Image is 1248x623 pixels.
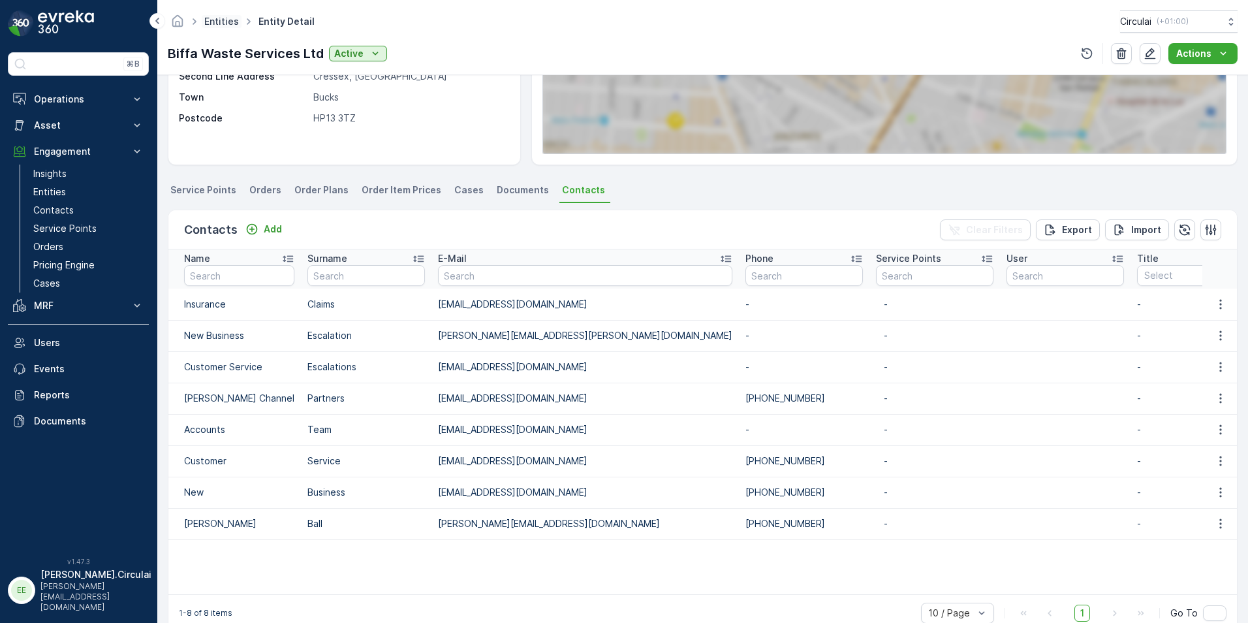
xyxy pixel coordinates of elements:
img: logo_dark-DEwI_e13.png [38,10,94,37]
p: Entities [33,185,66,199]
td: Escalations [301,351,431,383]
a: Cases [28,274,149,293]
p: Orders [33,240,63,253]
p: - [884,486,986,499]
button: Import [1105,219,1169,240]
td: - [739,351,869,383]
p: Cressex, [GEOGRAPHIC_DATA] [313,70,507,83]
p: Import [1131,223,1161,236]
span: Order Plans [294,184,349,197]
p: Active [334,47,364,60]
span: Service Points [170,184,236,197]
td: [PHONE_NUMBER] [739,508,869,539]
td: [PHONE_NUMBER] [739,383,869,414]
p: ( +01:00 ) [1157,16,1189,27]
td: [EMAIL_ADDRESS][DOMAIN_NAME] [431,414,739,445]
p: Second Line Address [179,70,308,83]
p: HP13 3TZ [313,112,507,125]
p: Biffa Waste Services Ltd [168,44,324,63]
td: [EMAIL_ADDRESS][DOMAIN_NAME] [431,289,739,320]
p: Postcode [179,112,308,125]
p: Name [184,252,210,265]
button: Export [1036,219,1100,240]
p: Bucks [313,91,507,104]
td: [PERSON_NAME][EMAIL_ADDRESS][DOMAIN_NAME] [431,508,739,539]
a: Pricing Engine [28,256,149,274]
a: Insights [28,165,149,183]
td: [PERSON_NAME] Channel [168,383,301,414]
td: New Business [168,320,301,351]
button: Operations [8,86,149,112]
button: Circulai(+01:00) [1120,10,1238,33]
p: 1-8 of 8 items [179,608,232,618]
td: Escalation [301,320,431,351]
span: Cases [454,184,484,197]
p: Pricing Engine [33,259,95,272]
input: Search [307,265,425,286]
p: MRF [34,299,123,312]
a: Reports [8,382,149,408]
p: Documents [34,415,144,428]
button: Add [240,221,287,237]
p: Select [1144,269,1234,282]
p: E-Mail [438,252,467,265]
a: Documents [8,408,149,434]
a: Users [8,330,149,356]
p: [PERSON_NAME][EMAIL_ADDRESS][DOMAIN_NAME] [40,581,151,613]
p: - [884,298,986,311]
p: Circulai [1120,15,1151,28]
p: - [884,360,986,374]
p: Operations [34,93,123,106]
span: Documents [497,184,549,197]
p: Add [264,223,282,236]
input: Search [184,265,294,286]
p: Events [34,362,144,375]
a: Events [8,356,149,382]
span: v 1.47.3 [8,558,149,566]
td: [EMAIL_ADDRESS][DOMAIN_NAME] [431,445,739,477]
a: Contacts [28,201,149,219]
td: Accounts [168,414,301,445]
a: Entities [204,16,239,27]
p: ⌘B [127,59,140,69]
p: Service Points [876,252,941,265]
button: Engagement [8,138,149,165]
td: - [739,320,869,351]
td: Ball [301,508,431,539]
button: MRF [8,293,149,319]
p: Reports [34,389,144,402]
a: Orders [28,238,149,256]
span: Go To [1170,607,1198,620]
p: - [884,455,986,468]
a: Entities [28,183,149,201]
span: Orders [249,184,281,197]
p: Contacts [33,204,74,217]
td: [EMAIL_ADDRESS][DOMAIN_NAME] [431,351,739,383]
span: Order Item Prices [362,184,441,197]
button: Actions [1168,43,1238,64]
p: Service Points [33,222,97,235]
p: - [884,423,986,436]
p: - [884,392,986,405]
a: Homepage [170,19,185,30]
p: Asset [34,119,123,132]
p: Title [1137,252,1159,265]
td: Partners [301,383,431,414]
p: - [884,329,986,342]
p: Actions [1176,47,1211,60]
p: User [1006,252,1027,265]
td: [PHONE_NUMBER] [739,477,869,508]
p: Insights [33,167,67,180]
td: [EMAIL_ADDRESS][DOMAIN_NAME] [431,477,739,508]
input: Search [1006,265,1124,286]
input: Search [876,265,993,286]
td: New [168,477,301,508]
button: Asset [8,112,149,138]
td: Customer Service [168,351,301,383]
img: logo [8,10,34,37]
button: EE[PERSON_NAME].Circulai[PERSON_NAME][EMAIL_ADDRESS][DOMAIN_NAME] [8,568,149,613]
td: - [739,414,869,445]
p: Cases [33,277,60,290]
div: EE [11,580,32,601]
p: Engagement [34,145,123,158]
